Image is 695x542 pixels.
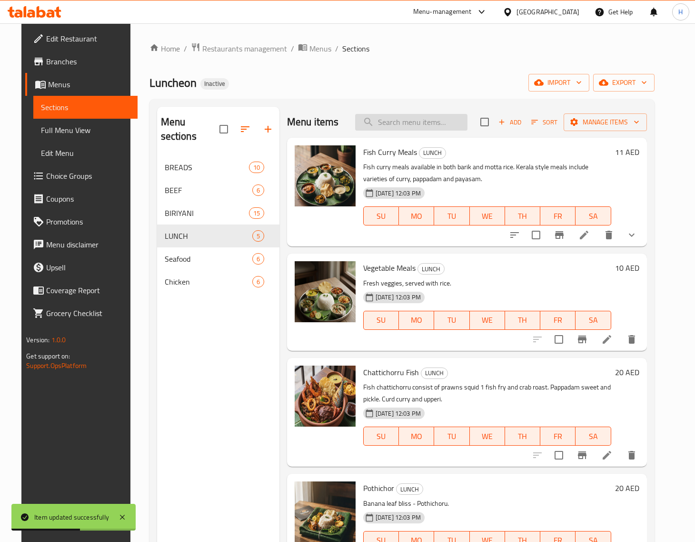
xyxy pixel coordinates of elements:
span: TH [509,313,536,327]
span: TU [438,430,466,443]
a: Branches [25,50,138,73]
div: BREADS10 [157,156,279,179]
span: 1.0.0 [51,334,66,346]
li: / [291,43,294,54]
span: H [678,7,683,17]
a: Grocery Checklist [25,302,138,325]
button: WE [470,427,505,446]
button: SA [576,311,611,330]
button: FR [540,427,576,446]
span: [DATE] 12:03 PM [372,293,425,302]
div: items [252,253,264,265]
span: Promotions [46,216,130,227]
button: TH [505,206,540,225]
button: Add [495,115,525,130]
span: 10 [249,163,264,172]
span: 6 [253,277,264,286]
button: FR [540,206,576,225]
button: Add section [257,118,279,141]
span: Select to update [549,445,569,465]
span: Edit Menu [41,147,130,159]
button: TH [505,427,540,446]
button: SA [576,427,611,446]
span: SA [579,313,607,327]
button: Branch-specific-item [571,444,594,467]
span: [DATE] 12:03 PM [372,513,425,522]
span: 15 [249,209,264,218]
div: Inactive [200,78,229,90]
button: Sort [529,115,560,130]
span: Version: [26,334,50,346]
button: show more [620,224,643,246]
span: Menus [309,43,331,54]
div: [GEOGRAPHIC_DATA] [516,7,579,17]
span: [DATE] 12:03 PM [372,409,425,418]
span: TU [438,209,466,223]
img: Vegetable Meals [295,261,356,322]
h6: 11 AED [615,145,639,159]
h6: 10 AED [615,261,639,275]
span: Luncheon [149,72,197,93]
span: Coverage Report [46,285,130,296]
div: Item updated successfully [34,512,109,522]
button: SU [363,206,399,225]
span: TH [509,430,536,443]
span: BREADS [165,162,249,173]
div: items [252,230,264,242]
span: Sections [342,43,369,54]
div: Chicken6 [157,270,279,293]
span: SA [579,209,607,223]
span: Branches [46,56,130,67]
span: Add [497,117,523,128]
span: Coupons [46,193,130,205]
span: LUNCH [418,264,444,275]
span: Select all sections [214,119,234,139]
span: Chattichorru Fish [363,365,419,379]
div: LUNCH [396,483,423,495]
p: Banana leaf bliss - Pothichoru. [363,498,611,510]
div: Chicken [165,276,252,287]
button: import [528,74,589,92]
span: BIRIYANI [165,207,249,219]
span: Manage items [571,116,639,128]
span: import [536,77,582,89]
div: Seafood6 [157,247,279,270]
button: SA [576,206,611,225]
span: Get support on: [26,350,70,362]
button: MO [399,206,434,225]
button: FR [540,311,576,330]
button: TU [434,206,469,225]
div: items [252,276,264,287]
button: Branch-specific-item [548,224,571,246]
span: 5 [253,232,264,241]
a: Edit Menu [33,142,138,164]
button: delete [620,444,643,467]
a: Menus [25,73,138,96]
span: Inactive [200,80,229,88]
a: Support.OpsPlatform [26,359,87,372]
span: Seafood [165,253,252,265]
div: LUNCH [421,368,448,379]
nav: breadcrumb [149,42,655,55]
span: [DATE] 12:03 PM [372,189,425,198]
div: items [252,184,264,196]
button: sort-choices [503,224,526,246]
button: MO [399,311,434,330]
span: SU [367,430,395,443]
div: LUNCH [165,230,252,242]
div: items [249,207,264,219]
div: LUNCH [419,147,446,159]
svg: Show Choices [626,229,637,241]
span: Choice Groups [46,170,130,182]
span: export [601,77,647,89]
input: search [355,114,467,131]
a: Promotions [25,210,138,233]
button: Branch-specific-item [571,328,594,351]
span: Sort [531,117,557,128]
li: / [184,43,187,54]
button: TU [434,427,469,446]
span: Edit Restaurant [46,33,130,44]
span: Menu disclaimer [46,239,130,250]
